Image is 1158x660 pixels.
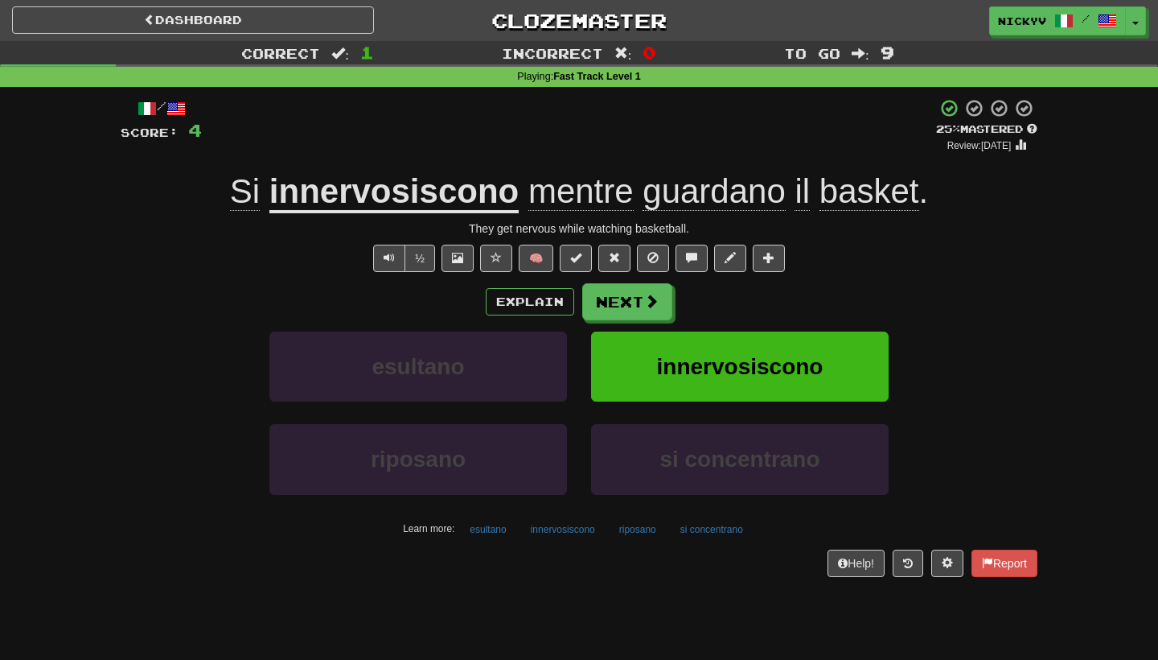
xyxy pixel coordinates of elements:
[441,245,474,272] button: Show image (alt+x)
[560,245,592,272] button: Set this sentence to 100% Mastered (alt+m)
[675,245,708,272] button: Discuss sentence (alt+u)
[1082,13,1090,24] span: /
[553,71,641,82] strong: Fast Track Level 1
[591,424,889,494] button: si concentrano
[657,354,823,379] span: innervosiscono
[971,550,1037,577] button: Report
[852,47,869,60] span: :
[486,288,574,316] button: Explain
[795,172,810,211] span: il
[360,43,374,62] span: 1
[598,245,630,272] button: Reset to 0% Mastered (alt+r)
[659,447,819,472] span: si concentrano
[461,518,515,542] button: esultano
[582,283,672,320] button: Next
[591,332,889,402] button: innervosiscono
[371,447,466,472] span: riposano
[269,424,567,494] button: riposano
[998,14,1046,28] span: nickyv
[881,43,894,62] span: 9
[714,245,746,272] button: Edit sentence (alt+d)
[121,221,1037,237] div: They get nervous while watching basketball.
[121,98,202,118] div: /
[947,140,1012,151] small: Review: [DATE]
[12,6,374,34] a: Dashboard
[936,122,1037,137] div: Mastered
[403,523,454,534] small: Learn more:
[269,332,567,402] button: esultano
[671,518,752,542] button: si concentrano
[753,245,785,272] button: Add to collection (alt+a)
[936,122,960,135] span: 25 %
[230,172,260,211] span: Si
[241,45,320,61] span: Correct
[614,47,632,60] span: :
[372,354,464,379] span: esultano
[188,120,202,140] span: 4
[370,245,435,272] div: Text-to-speech controls
[269,172,519,213] u: innervosiscono
[643,172,786,211] span: guardano
[331,47,349,60] span: :
[528,172,634,211] span: mentre
[819,172,919,211] span: basket
[637,245,669,272] button: Ignore sentence (alt+i)
[373,245,405,272] button: Play sentence audio (ctl+space)
[827,550,885,577] button: Help!
[398,6,760,35] a: Clozemaster
[404,245,435,272] button: ½
[989,6,1126,35] a: nickyv /
[643,43,656,62] span: 0
[519,172,928,211] span: .
[522,518,604,542] button: innervosiscono
[893,550,923,577] button: Round history (alt+y)
[519,245,553,272] button: 🧠
[121,126,179,139] span: Score:
[480,245,512,272] button: Favorite sentence (alt+f)
[610,518,665,542] button: riposano
[784,45,840,61] span: To go
[502,45,603,61] span: Incorrect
